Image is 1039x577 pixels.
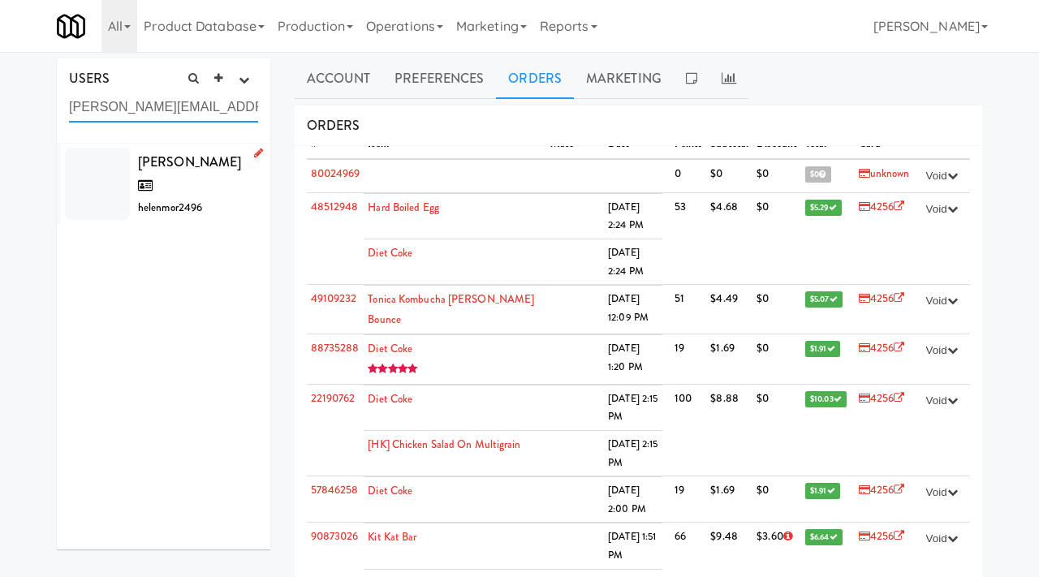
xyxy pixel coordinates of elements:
[805,166,831,183] span: $0
[368,483,412,498] a: Diet Coke
[311,528,359,544] a: 90873026
[604,335,662,384] td: [DATE] 1:20 PM
[706,285,752,334] td: $4.49
[311,291,357,306] a: 49109232
[752,285,801,334] td: $0
[604,239,662,284] td: [DATE] 2:24 PM
[604,430,662,476] td: [DATE] 2:15 PM
[752,476,801,523] td: $0
[69,93,258,123] input: Search user
[752,192,801,285] td: $0
[752,384,801,476] td: $0
[859,291,905,306] a: 4256
[295,58,383,99] a: Account
[706,159,752,192] td: $0
[918,389,966,413] button: Void
[368,391,412,407] a: Diet Coke
[138,153,241,196] span: [PERSON_NAME]
[368,529,416,545] a: Kit Kat Bar
[670,334,707,384] td: 19
[604,193,662,239] td: [DATE] 2:24 PM
[368,200,439,215] a: Hard Boiled Egg
[859,482,905,497] a: 4256
[311,199,359,214] a: 48512948
[368,437,520,452] a: [HK] Chicken Salad on Multigrain
[805,483,840,499] span: $1.91
[805,291,843,308] span: $5.07
[805,341,840,357] span: $1.91
[368,341,412,356] a: Diet Coke
[859,166,910,181] a: unknown
[805,200,842,216] span: $5.29
[311,340,360,355] a: 88735288
[918,289,966,313] button: Void
[859,390,905,406] a: 4256
[69,69,110,88] span: USERS
[311,390,356,406] a: 22190762
[670,384,707,476] td: 100
[752,159,801,192] td: $0
[918,338,966,363] button: Void
[138,200,202,215] span: helenmor2496
[311,166,360,181] a: 80024969
[604,523,662,569] td: [DATE] 1:51 PM
[670,476,707,523] td: 19
[307,116,360,135] span: ORDERS
[706,334,752,384] td: $1.69
[57,144,270,225] li: [PERSON_NAME]helenmor2496
[57,12,85,41] img: Micromart
[670,285,707,334] td: 51
[706,476,752,523] td: $1.69
[706,192,752,285] td: $4.68
[805,529,843,545] span: $6.64
[859,528,905,544] a: 4256
[368,245,412,261] a: Diet Coke
[670,159,707,192] td: 0
[918,197,966,222] button: Void
[859,340,905,355] a: 4256
[752,334,801,384] td: $0
[918,164,966,188] button: Void
[670,192,707,285] td: 53
[604,286,662,334] td: [DATE] 12:09 PM
[382,58,496,99] a: Preferences
[859,199,905,214] a: 4256
[805,391,847,407] span: $10.03
[918,480,966,505] button: Void
[496,58,574,99] a: Orders
[574,58,674,99] a: Marketing
[604,385,662,430] td: [DATE] 2:15 PM
[918,527,966,551] button: Void
[311,482,359,497] a: 57846258
[368,291,534,327] a: Tonica Kombucha [PERSON_NAME] Bounce
[604,477,662,523] td: [DATE] 2:00 PM
[706,384,752,476] td: $8.88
